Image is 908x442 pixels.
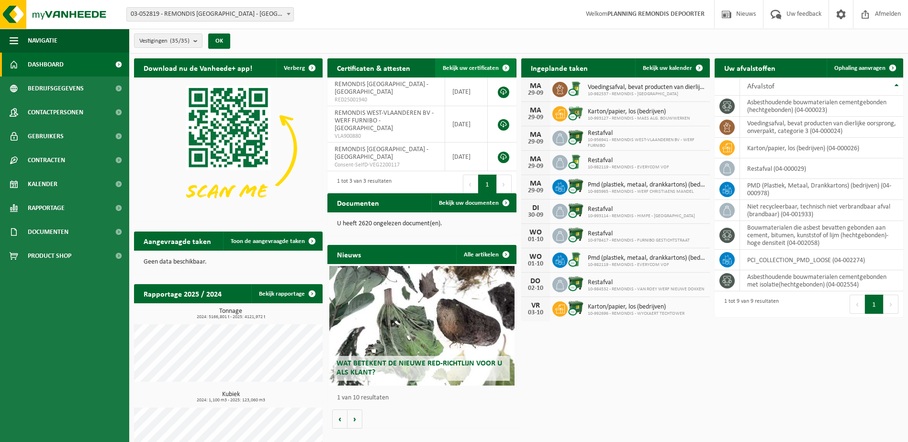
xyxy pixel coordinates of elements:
[827,58,902,77] a: Ophaling aanvragen
[568,276,584,292] img: WB-1100-CU
[251,284,322,303] a: Bekijk rapportage
[335,133,437,140] span: VLA900880
[588,189,705,195] span: 10-985965 - REMONDIS - WERF CHRISTIAENS MANDEL
[588,262,705,268] span: 10-982119 - REMONDIS - EVERYCOM VOF
[521,58,597,77] h2: Ingeplande taken
[588,165,669,170] span: 10-982119 - REMONDIS - EVERYCOM VOF
[884,295,898,314] button: Next
[134,232,221,250] h2: Aangevraagde taken
[335,161,437,169] span: Consent-SelfD-VEG2200117
[834,65,886,71] span: Ophaling aanvragen
[588,130,705,137] span: Restafval
[463,175,478,194] button: Previous
[445,106,488,143] td: [DATE]
[526,261,545,267] div: 01-10
[588,84,705,91] span: Voedingsafval, bevat producten van dierlijke oorsprong, onverpakt, categorie 3
[28,244,71,268] span: Product Shop
[348,409,362,429] button: Volgende
[588,137,705,149] span: 10-956941 - REMONDIS WEST-VLAANDEREN BV - WERF FURNIBO
[588,238,690,243] span: 10-978417 - REMONDIS - FURNIBO GESTICHTSTRAAT
[327,245,370,264] h2: Nieuws
[588,157,669,165] span: Restafval
[28,220,68,244] span: Documenten
[740,270,903,291] td: asbesthoudende bouwmaterialen cementgebonden met isolatie(hechtgebonden) (04-002554)
[28,77,84,100] span: Bedrijfsgegevens
[568,178,584,194] img: WB-1100-CU
[740,96,903,117] td: asbesthoudende bouwmaterialen cementgebonden (hechtgebonden) (04-000023)
[588,206,695,213] span: Restafval
[139,391,323,403] h3: Kubiek
[740,117,903,138] td: voedingsafval, bevat producten van dierlijke oorsprong, onverpakt, categorie 3 (04-000024)
[139,315,323,320] span: 2024: 5166,801 t - 2025: 4121,972 t
[526,212,545,219] div: 30-09
[588,303,684,311] span: Karton/papier, los (bedrijven)
[526,204,545,212] div: DI
[445,143,488,171] td: [DATE]
[337,221,506,227] p: U heeft 2620 ongelezen document(en).
[335,110,434,132] span: REMONDIS WEST-VLAANDEREN BV - WERF FURNIBO - [GEOGRAPHIC_DATA]
[568,300,584,316] img: WB-1100-CU
[329,266,514,386] a: Wat betekent de nieuwe RED-richtlijn voor u als klant?
[332,409,348,429] button: Vorige
[139,398,323,403] span: 2024: 1,100 m3 - 2025: 123,060 m3
[526,277,545,285] div: DO
[588,108,690,116] span: Karton/papier, los (bedrijven)
[28,29,57,53] span: Navigatie
[526,90,545,97] div: 29-09
[337,395,511,401] p: 1 van 10 resultaten
[28,53,64,77] span: Dashboard
[526,139,545,145] div: 29-09
[208,33,230,49] button: OK
[526,253,545,261] div: WO
[526,188,545,194] div: 29-09
[588,213,695,219] span: 10-993114 - REMONDIS - HIMPE - [GEOGRAPHIC_DATA]
[747,83,774,90] span: Afvalstof
[335,96,437,104] span: RED25001940
[445,77,488,106] td: [DATE]
[327,58,420,77] h2: Certificaten & attesten
[284,65,305,71] span: Verberg
[526,114,545,121] div: 29-09
[144,259,313,265] p: Geen data beschikbaar.
[443,65,499,71] span: Bekijk uw certificaten
[170,38,190,44] count: (35/35)
[134,77,323,219] img: Download de VHEPlus App
[526,236,545,243] div: 01-10
[740,200,903,221] td: niet recycleerbaar, technisch niet verbrandbaar afval (brandbaar) (04-001933)
[526,107,545,114] div: MA
[526,309,545,316] div: 03-10
[865,295,884,314] button: 1
[568,227,584,243] img: WB-1100-CU
[588,279,704,287] span: Restafval
[568,202,584,219] img: WB-1100-CU
[568,154,584,170] img: WB-0240-CU
[134,284,231,303] h2: Rapportage 2025 / 2024
[568,251,584,267] img: WB-0240-CU
[740,179,903,200] td: PMD (Plastiek, Metaal, Drankkartons) (bedrijven) (04-000978)
[526,155,545,163] div: MA
[588,311,684,317] span: 10-992696 - REMONDIS - WYCKAERT TECHTOWER
[740,221,903,250] td: bouwmaterialen die asbest bevatten gebonden aan cement, bitumen, kunststof of lijm (hechtgebonden...
[526,285,545,292] div: 02-10
[126,7,294,22] span: 03-052819 - REMONDIS WEST-VLAANDEREN - OOSTENDE
[134,33,202,48] button: Vestigingen(35/35)
[223,232,322,251] a: Toon de aangevraagde taken
[588,91,705,97] span: 10-982537 - REMONDIS - [GEOGRAPHIC_DATA]
[588,181,705,189] span: Pmd (plastiek, metaal, drankkartons) (bedrijven)
[335,81,428,96] span: REMONDIS [GEOGRAPHIC_DATA] - [GEOGRAPHIC_DATA]
[850,295,865,314] button: Previous
[336,360,502,376] span: Wat betekent de nieuwe RED-richtlijn voor u als klant?
[526,163,545,170] div: 29-09
[740,138,903,158] td: karton/papier, los (bedrijven) (04-000026)
[526,131,545,139] div: MA
[526,229,545,236] div: WO
[740,250,903,270] td: PCI_COLLECTION_PMD_LOOSE (04-002274)
[28,124,64,148] span: Gebruikers
[526,302,545,309] div: VR
[588,287,704,292] span: 10-984532 - REMONDIS - VAN ROEY WERF NIEUWE DOKKEN
[719,294,779,315] div: 1 tot 9 van 9 resultaten
[635,58,709,77] a: Bekijk uw kalender
[139,308,323,320] h3: Tonnage
[28,100,83,124] span: Contactpersonen
[740,158,903,179] td: restafval (04-000029)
